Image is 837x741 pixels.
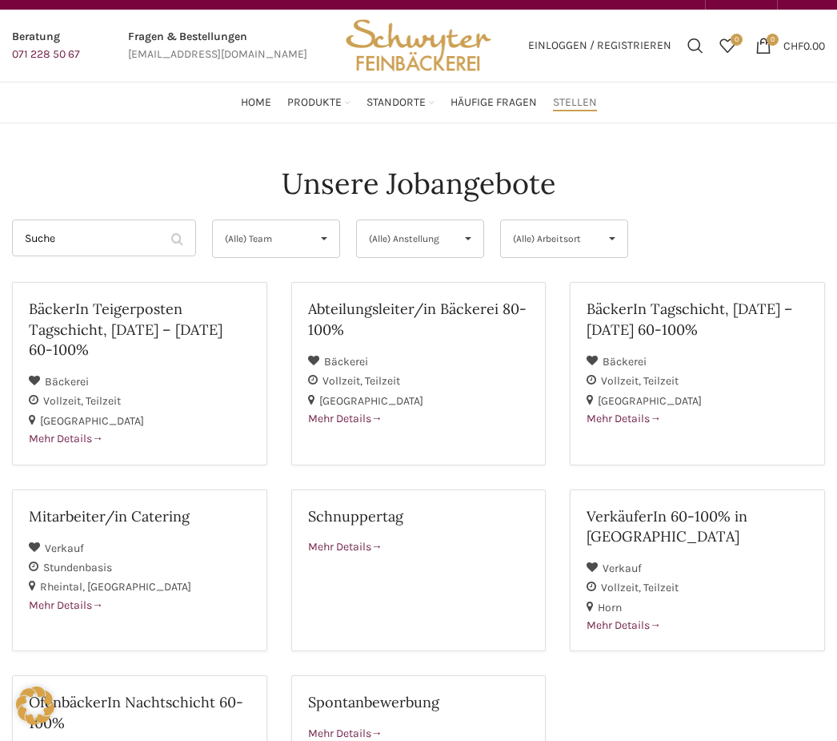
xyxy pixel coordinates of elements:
span: Vollzeit [322,374,365,388]
h2: BäckerIn Tagschicht, [DATE] – [DATE] 60-100% [587,299,808,339]
span: (Alle) Team [225,220,301,257]
a: Suchen [679,30,711,62]
span: Stellen [553,95,597,111]
span: Bäckerei [603,355,647,368]
a: Mitarbeiter/in Catering Verkauf Stundenbasis Rheintal [GEOGRAPHIC_DATA] Mehr Details [12,489,267,652]
h2: BäckerIn Teigerposten Tagschicht, [DATE] – [DATE] 60-100% [29,299,250,360]
h2: OfenbäckerIn Nachtschicht 60-100% [29,692,250,732]
span: Bäckerei [45,375,89,389]
span: [GEOGRAPHIC_DATA] [598,394,702,408]
span: Rheintal [40,580,87,594]
span: Mehr Details [29,432,103,445]
a: Häufige Fragen [451,87,537,119]
bdi: 0.00 [783,38,825,52]
span: ▾ [309,220,339,257]
a: Infobox link [12,28,80,64]
h2: Schnuppertag [308,506,530,526]
img: Bäckerei Schwyter [340,10,497,82]
span: CHF [783,38,803,52]
span: (Alle) Arbeitsort [513,220,589,257]
span: Verkauf [603,562,642,575]
div: Meine Wunschliste [711,30,743,62]
span: Mehr Details [29,598,103,612]
span: Standorte [366,95,426,111]
a: Standorte [366,87,435,119]
span: Teilzeit [643,374,679,388]
a: Infobox link [128,28,307,64]
a: Home [241,87,271,119]
div: Main navigation [4,87,833,119]
span: Teilzeit [643,581,679,594]
a: Schnuppertag Mehr Details [291,489,547,652]
a: Produkte [287,87,350,119]
span: Teilzeit [86,394,121,408]
span: Häufige Fragen [451,95,537,111]
h2: Mitarbeiter/in Catering [29,506,250,526]
a: VerkäuferIn 60-100% in [GEOGRAPHIC_DATA] Verkauf Vollzeit Teilzeit Horn Mehr Details [570,489,825,652]
a: Abteilungsleiter/in Bäckerei 80-100% Bäckerei Vollzeit Teilzeit [GEOGRAPHIC_DATA] Mehr Details [291,282,547,465]
h4: Unsere Jobangebote [282,163,556,203]
a: 0 CHF0.00 [747,30,833,62]
span: 0 [731,34,743,46]
span: Bäckerei [324,355,368,368]
span: Vollzeit [43,394,86,408]
span: Einloggen / Registrieren [528,40,671,51]
span: Home [241,95,271,111]
a: Stellen [553,87,597,119]
span: Vollzeit [601,374,643,388]
h2: Spontanbewerbung [308,692,530,712]
span: 0 [767,34,779,46]
span: Stundenbasis [43,561,112,574]
input: Suche [12,219,196,256]
span: Mehr Details [587,412,661,425]
span: Vollzeit [601,581,643,594]
span: Mehr Details [308,727,382,740]
a: BäckerIn Tagschicht, [DATE] – [DATE] 60-100% Bäckerei Vollzeit Teilzeit [GEOGRAPHIC_DATA] Mehr De... [570,282,825,465]
span: Teilzeit [365,374,400,388]
a: Einloggen / Registrieren [520,30,679,62]
span: Mehr Details [308,540,382,554]
a: Site logo [340,38,497,51]
span: ▾ [453,220,483,257]
span: Horn [598,601,622,614]
a: BäckerIn Teigerposten Tagschicht, [DATE] – [DATE] 60-100% Bäckerei Vollzeit Teilzeit [GEOGRAPHIC_... [12,282,267,465]
span: [GEOGRAPHIC_DATA] [87,580,191,594]
span: Mehr Details [587,618,661,632]
span: ▾ [597,220,627,257]
span: [GEOGRAPHIC_DATA] [319,394,423,408]
h2: VerkäuferIn 60-100% in [GEOGRAPHIC_DATA] [587,506,808,546]
span: Verkauf [45,542,84,555]
span: Mehr Details [308,412,382,425]
a: 0 [711,30,743,62]
span: (Alle) Anstellung [369,220,445,257]
span: [GEOGRAPHIC_DATA] [40,414,144,428]
span: Produkte [287,95,342,111]
h2: Abteilungsleiter/in Bäckerei 80-100% [308,299,530,339]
